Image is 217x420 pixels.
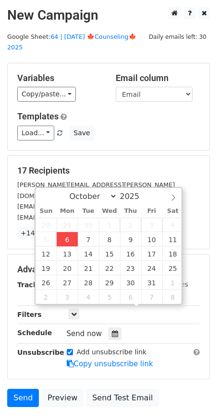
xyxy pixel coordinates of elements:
[116,73,200,83] h5: Email column
[67,360,153,368] a: Copy unsubscribe link
[162,261,183,275] span: October 25, 2025
[7,389,39,407] a: Send
[141,232,162,246] span: October 10, 2025
[77,347,147,357] label: Add unsubscribe link
[86,389,159,407] a: Send Test Email
[57,218,78,232] span: September 29, 2025
[141,275,162,290] span: October 31, 2025
[162,218,183,232] span: October 4, 2025
[120,246,141,261] span: October 16, 2025
[99,261,120,275] span: October 22, 2025
[67,329,102,338] span: Send now
[99,208,120,214] span: Wed
[120,275,141,290] span: October 30, 2025
[36,218,57,232] span: September 28, 2025
[78,218,99,232] span: September 30, 2025
[162,275,183,290] span: November 1, 2025
[78,246,99,261] span: October 14, 2025
[141,208,162,214] span: Fri
[17,264,200,275] h5: Advanced
[162,208,183,214] span: Sat
[36,208,57,214] span: Sun
[7,33,136,51] small: Google Sheet:
[78,261,99,275] span: October 21, 2025
[36,246,57,261] span: October 12, 2025
[17,311,42,318] strong: Filters
[17,165,200,176] h5: 17 Recipients
[36,275,57,290] span: October 26, 2025
[150,280,188,290] label: UTM Codes
[57,232,78,246] span: October 6, 2025
[78,275,99,290] span: October 28, 2025
[57,246,78,261] span: October 13, 2025
[162,232,183,246] span: October 11, 2025
[99,246,120,261] span: October 15, 2025
[17,214,124,221] small: [EMAIL_ADDRESS][DOMAIN_NAME]
[78,232,99,246] span: October 7, 2025
[57,208,78,214] span: Mon
[162,246,183,261] span: October 18, 2025
[99,232,120,246] span: October 8, 2025
[36,261,57,275] span: October 19, 2025
[17,73,101,83] h5: Variables
[41,389,84,407] a: Preview
[57,261,78,275] span: October 20, 2025
[17,349,64,356] strong: Unsubscribe
[141,218,162,232] span: October 3, 2025
[169,374,217,420] iframe: Chat Widget
[17,87,76,102] a: Copy/paste...
[141,261,162,275] span: October 24, 2025
[120,290,141,304] span: November 6, 2025
[99,218,120,232] span: October 1, 2025
[99,290,120,304] span: November 5, 2025
[120,208,141,214] span: Thu
[17,227,58,239] a: +14 more
[141,290,162,304] span: November 7, 2025
[141,246,162,261] span: October 17, 2025
[36,290,57,304] span: November 2, 2025
[120,261,141,275] span: October 23, 2025
[17,111,59,121] a: Templates
[120,232,141,246] span: October 9, 2025
[17,203,124,210] small: [EMAIL_ADDRESS][DOMAIN_NAME]
[36,232,57,246] span: October 5, 2025
[145,33,210,40] a: Daily emails left: 30
[69,126,94,140] button: Save
[57,290,78,304] span: November 3, 2025
[17,281,49,289] strong: Tracking
[120,218,141,232] span: October 2, 2025
[78,208,99,214] span: Tue
[145,32,210,42] span: Daily emails left: 30
[117,192,152,201] input: Year
[7,33,136,51] a: 64 | [DATE] 🍁Counseling🍁 2025
[17,126,54,140] a: Load...
[162,290,183,304] span: November 8, 2025
[99,275,120,290] span: October 29, 2025
[7,7,210,23] h2: New Campaign
[57,275,78,290] span: October 27, 2025
[17,181,175,199] small: [PERSON_NAME][EMAIL_ADDRESS][PERSON_NAME][DOMAIN_NAME]
[17,329,52,337] strong: Schedule
[78,290,99,304] span: November 4, 2025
